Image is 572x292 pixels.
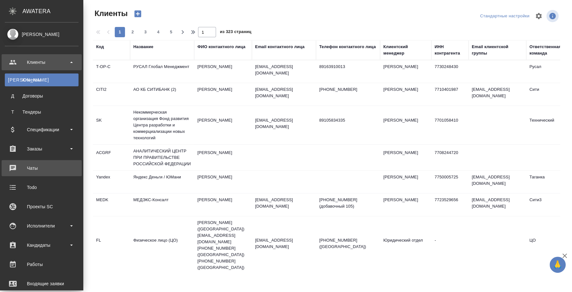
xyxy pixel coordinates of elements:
[380,193,431,216] td: [PERSON_NAME]
[319,44,376,50] div: Телефон контактного лица
[431,193,468,216] td: 7723529656
[5,260,79,269] div: Работы
[319,237,377,250] p: [PHONE_NUMBER] ([GEOGRAPHIC_DATA])
[194,83,252,106] td: [PERSON_NAME]
[96,44,104,50] div: Код
[194,60,252,83] td: [PERSON_NAME]
[194,216,252,274] td: [PERSON_NAME] ([GEOGRAPHIC_DATA]) [EMAIL_ADDRESS][DOMAIN_NAME] [PHONE_NUMBER] ([GEOGRAPHIC_DATA])...
[319,64,377,70] p: 89163910013
[5,73,79,86] a: [PERSON_NAME]Клиенты
[8,77,75,83] div: Клиенты
[431,83,468,106] td: 7710401987
[468,193,526,216] td: [EMAIL_ADDRESS][DOMAIN_NAME]
[5,163,79,173] div: Чаты
[153,27,163,37] button: 4
[380,171,431,193] td: [PERSON_NAME]
[255,64,313,76] p: [EMAIL_ADDRESS][DOMAIN_NAME]
[5,183,79,192] div: Todo
[194,171,252,193] td: [PERSON_NAME]
[93,60,130,83] td: T-OP-C
[130,171,194,193] td: Яндекс Деньги / ЮМани
[2,256,82,272] a: Работы
[431,171,468,193] td: 7750005725
[93,171,130,193] td: Yandex
[255,86,313,99] p: [EMAIL_ADDRESS][DOMAIN_NAME]
[8,109,75,115] div: Тендеры
[2,199,82,215] a: Проекты SC
[478,11,531,21] div: split button
[546,10,560,22] span: Посмотреть информацию
[431,60,468,83] td: 7730248430
[197,44,245,50] div: ФИО контактного лица
[319,117,377,124] p: 89105834335
[93,114,130,136] td: SK
[380,60,431,83] td: [PERSON_NAME]
[5,106,79,118] a: ТТендеры
[5,57,79,67] div: Клиенты
[128,27,138,37] button: 2
[255,197,313,210] p: [EMAIL_ADDRESS][DOMAIN_NAME]
[5,221,79,231] div: Исполнители
[130,60,194,83] td: РУСАЛ Глобал Менеджмент
[5,202,79,211] div: Проекты SC
[194,146,252,169] td: [PERSON_NAME]
[2,179,82,195] a: Todo
[8,93,75,99] div: Договоры
[93,193,130,216] td: MEDK
[5,90,79,102] a: ДДоговоры
[380,83,431,106] td: [PERSON_NAME]
[435,44,465,56] div: ИНН контрагента
[468,171,526,193] td: [EMAIL_ADDRESS][DOMAIN_NAME]
[319,86,377,93] p: [PHONE_NUMBER]
[194,193,252,216] td: [PERSON_NAME]
[130,106,194,144] td: Некоммерческая организация Фонд развития Центра разработки и коммерциализации новых технологий
[383,44,428,56] div: Клиентский менеджер
[5,125,79,134] div: Спецификации
[550,257,566,273] button: 🙏
[93,8,128,19] span: Клиенты
[166,27,176,37] button: 5
[128,29,138,35] span: 2
[472,44,523,56] div: Email клиентской группы
[431,114,468,136] td: 7701058410
[22,5,83,18] div: AWATERA
[319,197,377,210] p: [PHONE_NUMBER] (добавочный 105)
[5,240,79,250] div: Кандидаты
[468,83,526,106] td: [EMAIL_ADDRESS][DOMAIN_NAME]
[166,29,176,35] span: 5
[380,114,431,136] td: [PERSON_NAME]
[255,237,313,250] p: [EMAIL_ADDRESS][DOMAIN_NAME]
[133,44,153,50] div: Название
[431,234,468,256] td: -
[153,29,163,35] span: 4
[140,27,151,37] button: 3
[552,258,563,271] span: 🙏
[2,276,82,292] a: Входящие заявки
[93,83,130,106] td: CITI2
[5,31,79,38] div: [PERSON_NAME]
[194,114,252,136] td: [PERSON_NAME]
[220,28,251,37] span: из 323 страниц
[431,146,468,169] td: 7708244720
[93,146,130,169] td: ACGRF
[2,160,82,176] a: Чаты
[130,193,194,216] td: МЕДЭКС-Консалт
[130,234,194,256] td: Физическое лицо (ЦО)
[531,8,546,24] span: Настроить таблицу
[93,234,130,256] td: FL
[130,8,145,19] button: Создать
[140,29,151,35] span: 3
[380,146,431,169] td: [PERSON_NAME]
[255,44,304,50] div: Email контактного лица
[5,279,79,288] div: Входящие заявки
[5,144,79,154] div: Заказы
[380,234,431,256] td: Юридический отдел
[130,83,194,106] td: АО КБ СИТИБАНК (2)
[255,117,313,130] p: [EMAIL_ADDRESS][DOMAIN_NAME]
[130,145,194,170] td: АНАЛИТИЧЕСКИЙ ЦЕНТР ПРИ ПРАВИТЕЛЬСТВЕ РОССИЙСКОЙ ФЕДЕРАЦИИ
